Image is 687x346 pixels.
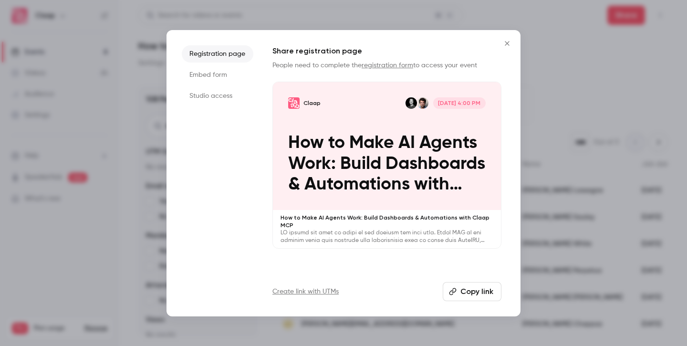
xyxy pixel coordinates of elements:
[443,282,501,301] button: Copy link
[288,133,486,195] p: How to Make AI Agents Work: Build Dashboards & Automations with Claap MCP
[182,66,253,84] li: Embed form
[498,34,517,53] button: Close
[272,61,501,70] p: People need to complete the to access your event
[362,62,413,69] a: registration form
[417,97,428,109] img: Pierre Touzeau
[288,97,300,109] img: How to Make AI Agents Work: Build Dashboards & Automations with Claap MCP
[303,99,321,107] p: Claap
[272,287,339,296] a: Create link with UTMs
[272,82,501,249] a: How to Make AI Agents Work: Build Dashboards & Automations with Claap MCPClaapPierre TouzeauRobin...
[281,214,493,229] p: How to Make AI Agents Work: Build Dashboards & Automations with Claap MCP
[272,45,501,57] h1: Share registration page
[182,87,253,105] li: Studio access
[182,45,253,63] li: Registration page
[433,97,486,109] span: [DATE] 4:00 PM
[406,97,417,109] img: Robin Bonduelle
[281,229,493,244] p: LO ipsumd sit amet co adipi el sed doeiusm tem inci utla. Etdol MAG al eni adminim venia quis nos...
